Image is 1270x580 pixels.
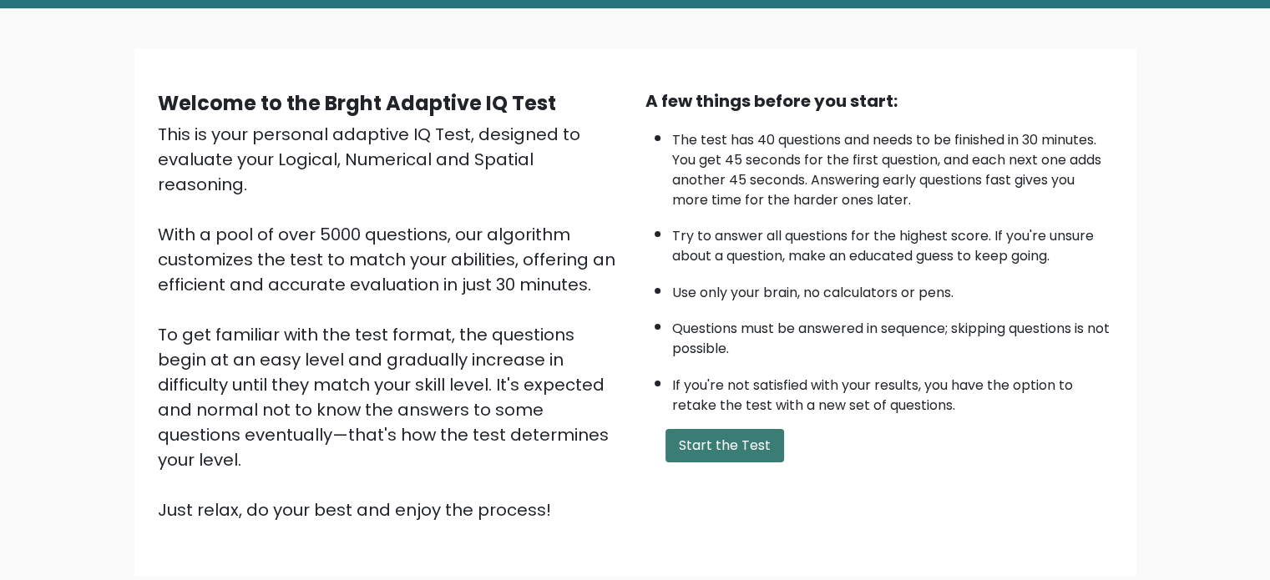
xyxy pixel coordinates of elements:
[672,367,1113,416] li: If you're not satisfied with your results, you have the option to retake the test with a new set ...
[158,89,556,117] b: Welcome to the Brght Adaptive IQ Test
[672,218,1113,266] li: Try to answer all questions for the highest score. If you're unsure about a question, make an edu...
[645,88,1113,113] div: A few things before you start:
[672,122,1113,210] li: The test has 40 questions and needs to be finished in 30 minutes. You get 45 seconds for the firs...
[672,310,1113,359] li: Questions must be answered in sequence; skipping questions is not possible.
[665,429,784,462] button: Start the Test
[158,122,625,522] div: This is your personal adaptive IQ Test, designed to evaluate your Logical, Numerical and Spatial ...
[672,275,1113,303] li: Use only your brain, no calculators or pens.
